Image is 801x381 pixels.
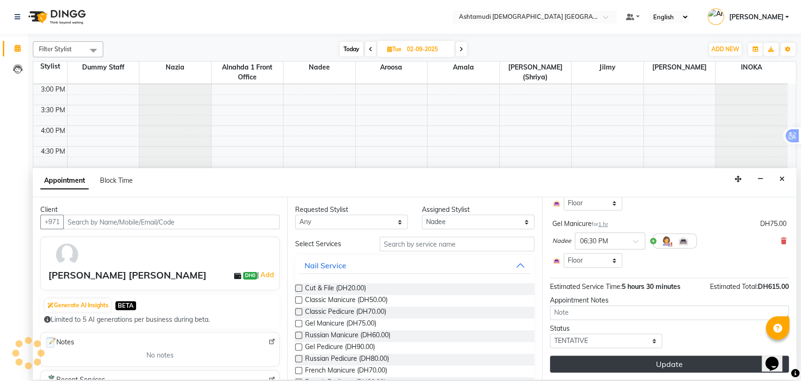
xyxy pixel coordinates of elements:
[100,176,133,185] span: Block Time
[598,221,608,227] span: 1 hr
[305,365,387,377] span: French Manicure (DH70.00)
[550,295,789,305] div: Appointment Notes
[762,343,792,372] iframe: chat widget
[295,205,408,215] div: Requested Stylist
[729,12,783,22] span: [PERSON_NAME]
[644,62,716,73] span: [PERSON_NAME]
[283,62,355,73] span: Nadee
[44,315,276,325] div: Limited to 5 AI generations per business during beta.
[39,147,67,156] div: 4:30 PM
[356,62,427,73] span: Aroosa
[40,205,280,215] div: Client
[404,42,451,56] input: 2025-09-02
[48,268,206,282] div: [PERSON_NAME] [PERSON_NAME]
[305,260,346,271] div: Nail Service
[24,4,88,30] img: logo
[257,269,275,280] span: |
[427,62,499,73] span: Amala
[305,295,388,307] span: Classic Manicure (DH50.00)
[708,8,724,25] img: Anila Thomas
[139,62,211,73] span: Nazia
[380,237,534,251] input: Search by service name
[68,62,139,73] span: Dummy Staff
[40,172,89,189] span: Appointment
[550,282,622,291] span: Estimated Service Time:
[716,62,787,73] span: INOKA
[678,235,689,247] img: Interior.png
[661,235,672,247] img: Hairdresser.png
[288,239,373,249] div: Select Services
[39,45,72,53] span: Filter Stylist
[33,62,67,71] div: Stylist
[305,319,376,330] span: Gel Manicure (DH75.00)
[146,350,174,360] span: No notes
[243,272,257,280] span: DH0
[305,330,390,342] span: Russian Manicure (DH60.00)
[552,236,571,246] span: Nadee
[340,42,363,56] span: Today
[758,282,789,291] span: DH615.00
[711,46,739,53] span: ADD NEW
[45,336,74,349] span: Notes
[622,282,680,291] span: 5 hours 30 minutes
[305,354,389,365] span: Russian Pedicure (DH80.00)
[53,241,81,268] img: avatar
[259,269,275,280] a: Add
[709,43,741,56] button: ADD NEW
[385,46,404,53] span: Tue
[552,199,561,208] img: Interior.png
[45,299,111,312] button: Generate AI Insights
[299,257,530,274] button: Nail Service
[39,126,67,136] div: 4:00 PM
[39,85,67,94] div: 3:00 PM
[305,307,386,319] span: Classic Pedicure (DH70.00)
[550,324,663,334] div: Status
[40,215,64,229] button: +971
[552,219,608,229] div: Gel Manicure
[710,282,758,291] span: Estimated Total:
[552,257,561,265] img: Interior.png
[305,342,375,354] span: Gel Pedicure (DH90.00)
[115,301,136,310] span: BETA
[63,215,280,229] input: Search by Name/Mobile/Email/Code
[550,356,789,373] button: Update
[305,283,366,295] span: Cut & File (DH20.00)
[760,219,786,229] div: DH75.00
[592,221,608,227] small: for
[422,205,534,215] div: Assigned Stylist
[39,167,67,177] div: 5:00 PM
[39,105,67,115] div: 3:30 PM
[500,62,572,83] span: [PERSON_NAME] (Shriya)
[212,62,283,83] span: Alnahda 1 front office
[572,62,643,73] span: Jilmy
[775,172,789,187] button: Close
